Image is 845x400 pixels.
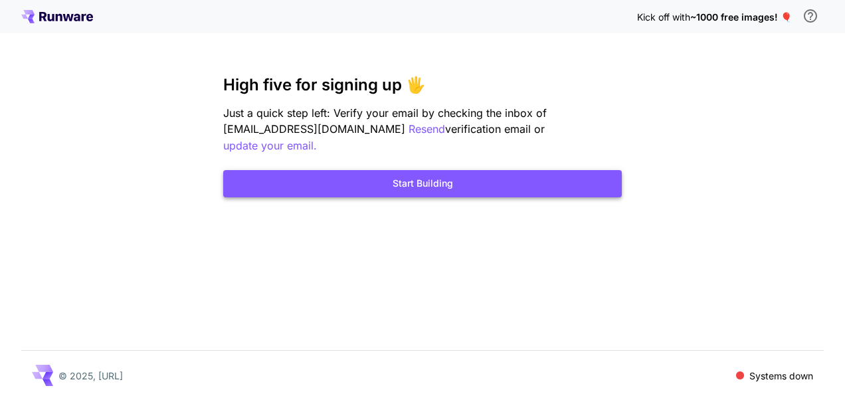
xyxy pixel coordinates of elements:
[749,369,813,383] p: Systems down
[690,11,792,23] span: ~1000 free images! 🎈
[445,122,545,136] span: verification email or
[223,138,317,154] button: update your email.
[223,76,622,94] h3: High five for signing up 🖐️
[409,121,445,138] button: Resend
[58,369,123,383] p: © 2025, [URL]
[223,170,622,197] button: Start Building
[223,106,547,136] span: Just a quick step left: Verify your email by checking the inbox of [EMAIL_ADDRESS][DOMAIN_NAME]
[797,3,824,29] button: In order to qualify for free credit, you need to sign up with a business email address and click ...
[637,11,690,23] span: Kick off with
